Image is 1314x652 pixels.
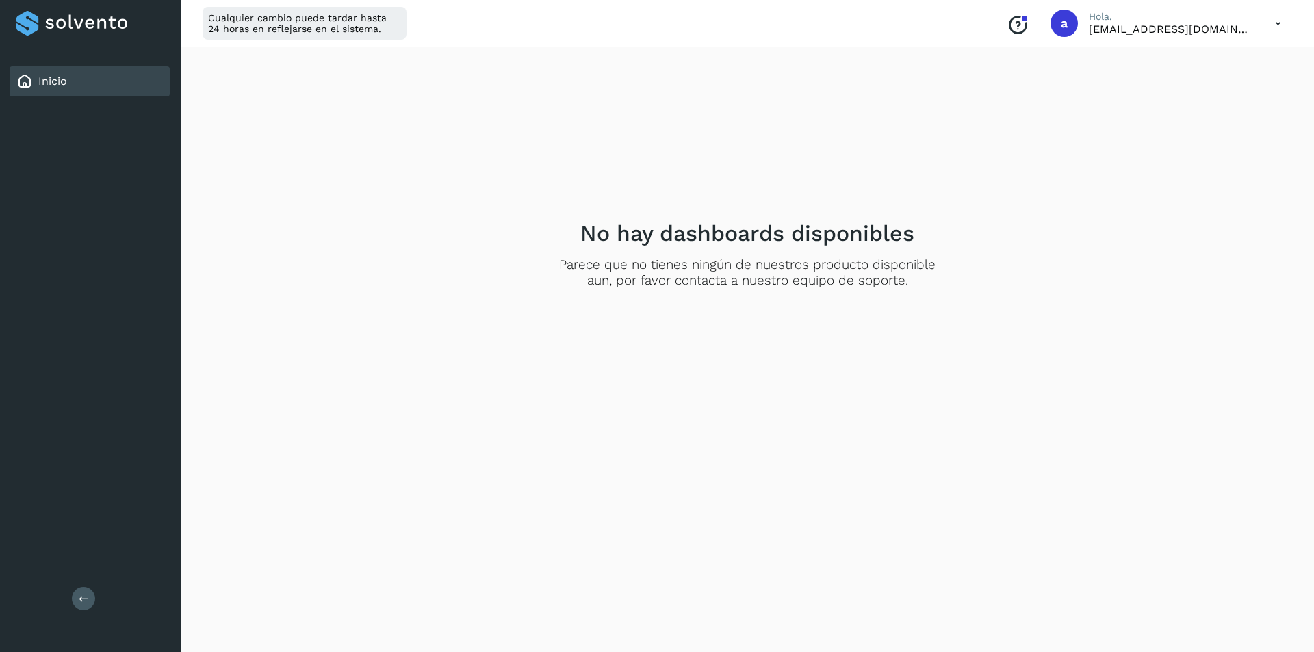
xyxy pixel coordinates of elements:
p: abrahamjua7@gmail.com [1089,23,1253,36]
a: Inicio [38,75,67,88]
p: Parece que no tienes ningún de nuestros producto disponible aun, por favor contacta a nuestro equ... [552,257,942,289]
div: Cualquier cambio puede tardar hasta 24 horas en reflejarse en el sistema. [203,7,407,40]
p: Hola, [1089,11,1253,23]
div: Inicio [10,66,170,96]
h2: No hay dashboards disponibles [580,220,914,246]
